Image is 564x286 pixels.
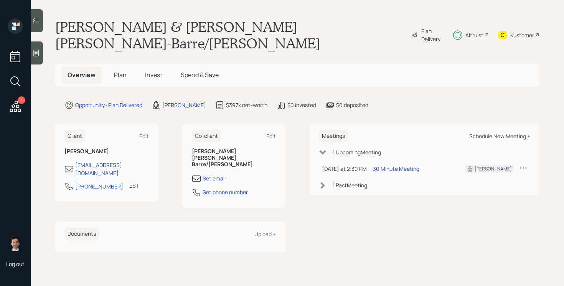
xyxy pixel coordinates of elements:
[322,165,367,173] div: [DATE] at 2:30 PM
[465,31,483,39] div: Altruist
[68,71,96,79] span: Overview
[469,132,530,140] div: Schedule New Meeting +
[510,31,534,39] div: Kustomer
[64,148,149,155] h6: [PERSON_NAME]
[8,236,23,251] img: jonah-coleman-headshot.png
[129,182,139,190] div: EST
[139,132,149,140] div: Edit
[64,228,99,240] h6: Documents
[203,174,226,182] div: Set email
[333,181,367,189] div: 1 Past Meeting
[475,165,512,172] div: [PERSON_NAME]
[75,101,142,109] div: Opportunity · Plan Delivered
[226,101,267,109] div: $397k net-worth
[6,260,25,268] div: Log out
[203,188,248,196] div: Set phone number
[192,148,276,167] h6: [PERSON_NAME] [PERSON_NAME]-Barre/[PERSON_NAME]
[181,71,219,79] span: Spend & Save
[373,165,419,173] div: 30 Minute Meeting
[75,161,149,177] div: [EMAIL_ADDRESS][DOMAIN_NAME]
[114,71,127,79] span: Plan
[145,71,162,79] span: Invest
[254,230,276,238] div: Upload +
[192,130,221,142] h6: Co-client
[319,130,348,142] h6: Meetings
[336,101,368,109] div: $0 deposited
[55,18,406,51] h1: [PERSON_NAME] & [PERSON_NAME] [PERSON_NAME]-Barre/[PERSON_NAME]
[75,182,123,190] div: [PHONE_NUMBER]
[266,132,276,140] div: Edit
[421,27,443,43] div: Plan Delivery
[64,130,85,142] h6: Client
[162,101,206,109] div: [PERSON_NAME]
[333,148,381,156] div: 1 Upcoming Meeting
[18,96,25,104] div: 4
[287,101,316,109] div: $0 invested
